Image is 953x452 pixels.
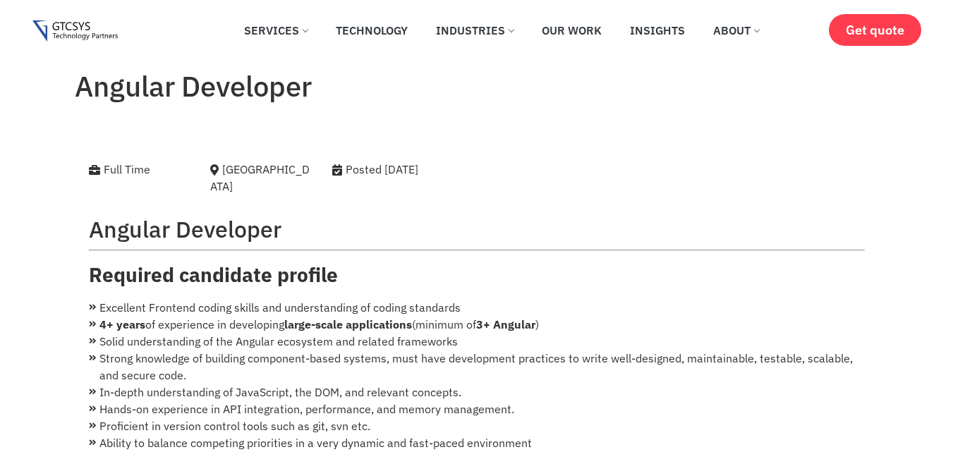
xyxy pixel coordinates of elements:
li: Ability to balance competing priorities in a very dynamic and fast-paced environment [89,434,865,451]
li: Strong knowledge of building component-based systems, must have development practices to write we... [89,350,865,384]
a: Insights [619,15,696,46]
a: About [703,15,770,46]
a: Technology [325,15,418,46]
strong: Required candidate profile [89,262,338,288]
div: Posted [DATE] [332,161,494,178]
li: Proficient in version control tools such as git, svn etc. [89,417,865,434]
a: Get quote [829,14,921,46]
a: Services [233,15,318,46]
li: Hands-on experience in API integration, performance, and memory management. [89,401,865,417]
img: Gtcsys logo [32,20,118,42]
strong: 3+ Angular [476,317,535,331]
a: Industries [425,15,524,46]
strong: 4+ years [99,317,145,331]
li: In-depth understanding of JavaScript, the DOM, and relevant concepts. [89,384,865,401]
li: Excellent Frontend coding skills and understanding of coding standards [89,299,865,316]
h2: Angular Developer [89,216,865,243]
h1: Angular Developer [75,69,879,103]
strong: large-scale applications [284,317,412,331]
a: Our Work [531,15,612,46]
li: of experience in developing (minimum of ) [89,316,865,333]
li: Solid understanding of the Angular ecosystem and related frameworks [89,333,865,350]
span: Get quote [846,23,904,37]
div: [GEOGRAPHIC_DATA] [210,161,311,195]
div: Full Time [89,161,190,178]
